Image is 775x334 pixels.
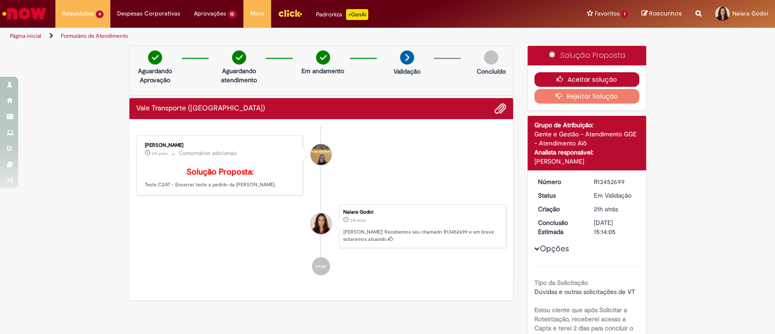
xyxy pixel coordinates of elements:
[278,6,302,20] img: click_logo_yellow_360x200.png
[400,50,414,65] img: arrow-next.png
[10,32,41,40] a: Página inicial
[476,67,505,76] p: Concluído
[152,151,168,156] time: 27/08/2025 14:16:13
[594,177,636,186] div: R13452699
[96,10,104,18] span: 4
[594,191,636,200] div: Em Validação
[494,103,506,115] button: Adicionar anexos
[534,288,635,296] span: Dúvidas e outras solicitações de VT
[61,32,128,40] a: Formulário de Atendimento
[316,50,330,65] img: check-circle-green.png
[642,10,682,18] a: Rascunhos
[528,46,646,65] div: Solução Proposta
[594,204,636,214] div: 27/08/2025 14:14:01
[136,126,507,284] ul: Histórico de tíquete
[484,50,498,65] img: img-circle-grey.png
[152,151,168,156] span: 21h atrás
[145,168,296,189] p: Teste CSAT - Encerrar teste a pedido da [PERSON_NAME].
[594,9,619,18] span: Favoritos
[228,10,237,18] span: 12
[311,213,331,234] div: Naiara Godoi
[232,50,246,65] img: check-circle-green.png
[250,9,264,18] span: More
[117,9,180,18] span: Despesas Corporativas
[534,148,639,157] div: Analista responsável:
[217,66,261,85] p: Aguardando atendimento
[133,66,177,85] p: Aguardando Aprovação
[531,191,587,200] dt: Status
[534,130,639,148] div: Gente e Gestão - Atendimento GGE - Atendimento Alô
[1,5,48,23] img: ServiceNow
[62,9,94,18] span: Requisições
[534,89,639,104] button: Rejeitar Solução
[394,67,420,76] p: Validação
[148,50,162,65] img: check-circle-green.png
[594,205,618,213] span: 21h atrás
[346,9,368,20] p: +GenAi
[7,28,510,45] ul: Trilhas de página
[194,9,226,18] span: Aprovações
[621,10,628,18] span: 1
[594,205,618,213] time: 27/08/2025 14:14:01
[531,204,587,214] dt: Criação
[534,72,639,87] button: Aceitar solução
[534,157,639,166] div: [PERSON_NAME]
[136,105,265,113] h2: Vale Transporte (VT) Histórico de tíquete
[534,279,588,287] b: Tipo da Solicitação
[179,150,237,157] small: Comentários adicionais
[350,218,366,223] span: 21h atrás
[316,9,368,20] div: Padroniza
[136,204,507,248] li: Naiara Godoi
[732,10,768,17] span: Naiara Godoi
[187,167,254,177] b: Solução Proposta:
[531,218,587,236] dt: Conclusão Estimada
[145,143,296,148] div: [PERSON_NAME]
[301,66,344,75] p: Em andamento
[350,218,366,223] time: 27/08/2025 14:14:01
[594,218,636,236] div: [DATE] 15:14:05
[343,229,501,243] p: [PERSON_NAME]! Recebemos seu chamado R13452699 e em breve estaremos atuando.
[534,120,639,130] div: Grupo de Atribuição:
[343,209,501,215] div: Naiara Godoi
[311,144,331,165] div: Amanda De Campos Gomes Do Nascimento
[649,9,682,18] span: Rascunhos
[531,177,587,186] dt: Número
